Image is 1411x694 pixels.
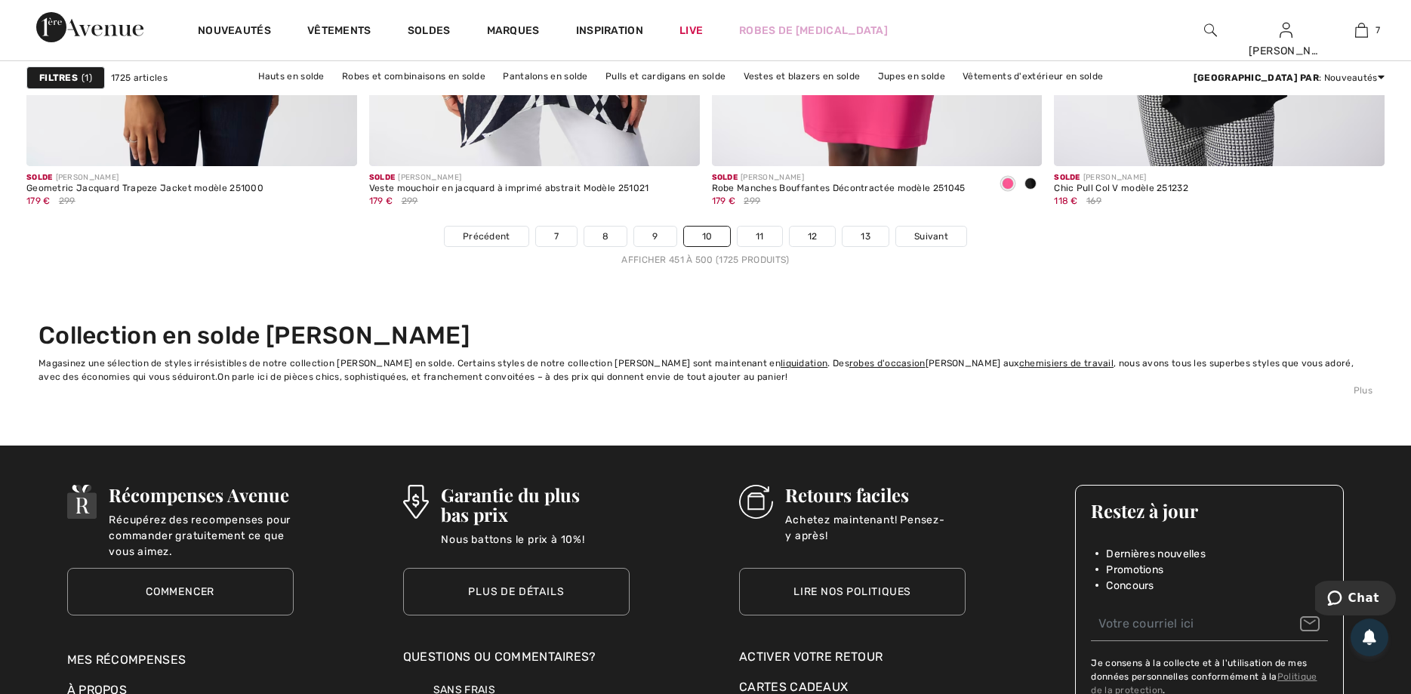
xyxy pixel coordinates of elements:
[441,485,630,524] h3: Garantie du plus bas prix
[82,71,92,85] span: 1
[334,66,493,86] a: Robes et combinaisons en solde
[712,184,966,194] div: Robe Manches Bouffantes Décontractée modèle 251045
[684,227,731,246] a: 10
[59,194,75,208] span: 299
[849,358,926,369] a: robes d'occasion
[1106,562,1163,578] span: Promotions
[39,71,78,85] strong: Filtres
[1086,194,1101,208] span: 169
[790,227,836,246] a: 12
[598,66,733,86] a: Pulls et cardigans en solde
[369,172,649,184] div: [PERSON_NAME]
[843,227,889,246] a: 13
[109,512,293,542] p: Récupérez des recompenses pour commander gratuitement ce que vous aimez.
[1054,196,1078,206] span: 118 €
[634,227,676,246] a: 9
[576,24,643,40] span: Inspiration
[1280,21,1292,39] img: Mes infos
[1280,23,1292,37] a: Se connecter
[1194,71,1385,85] div: : Nouveautés
[369,173,396,182] span: Solde
[369,184,649,194] div: Veste mouchoir en jacquard à imprimé abstrait Modèle 251021
[109,485,293,504] h3: Récompenses Avenue
[1376,23,1380,37] span: 7
[198,24,271,40] a: Nouveautés
[739,485,773,519] img: Retours faciles
[785,512,966,542] p: Achetez maintenant! Pensez-y après!
[463,230,510,243] span: Précédent
[1054,184,1188,194] div: Chic Pull Col V modèle 251232
[744,194,760,208] span: 299
[26,253,1385,267] div: Afficher 451 à 500 (1725 produits)
[67,568,294,615] a: Commencer
[26,196,51,206] span: 179 €
[1054,173,1080,182] span: Solde
[441,532,630,562] p: Nous battons le prix à 10%!
[111,71,168,85] span: 1725 articles
[914,230,948,243] span: Suivant
[307,24,371,40] a: Vêtements
[1106,546,1206,562] span: Dernières nouvelles
[495,66,595,86] a: Pantalons en solde
[39,356,1372,384] div: Magasinez une sélection de styles irrésistibles de notre collection [PERSON_NAME] en solde. Certa...
[712,172,966,184] div: [PERSON_NAME]
[584,227,627,246] a: 8
[712,173,738,182] span: Solde
[712,196,736,206] span: 179 €
[408,24,451,40] a: Soldes
[251,66,332,86] a: Hauts en solde
[67,652,186,667] a: Mes récompenses
[739,568,966,615] a: Lire nos politiques
[487,24,540,40] a: Marques
[26,184,263,194] div: Geometric Jacquard Trapeze Jacket modèle 251000
[738,227,782,246] a: 11
[1194,72,1319,83] strong: [GEOGRAPHIC_DATA] par
[67,485,97,519] img: Récompenses Avenue
[679,23,703,39] a: Live
[781,358,827,369] a: liquidation
[403,648,630,674] div: Questions ou commentaires?
[736,66,868,86] a: Vestes et blazers en solde
[402,194,418,208] span: 299
[997,172,1019,197] div: Geranium
[403,568,630,615] a: Plus de détails
[36,12,143,42] img: 1ère Avenue
[955,66,1111,86] a: Vêtements d'extérieur en solde
[739,648,966,666] a: Activer votre retour
[1019,358,1114,369] a: chemisiers de travail
[1091,607,1328,641] input: Votre courriel ici
[403,485,429,519] img: Garantie du plus bas prix
[1204,21,1217,39] img: recherche
[39,321,1372,350] h2: Collection en solde [PERSON_NAME]
[1249,43,1323,59] div: [PERSON_NAME]
[1091,501,1328,520] h3: Restez à jour
[1019,172,1042,197] div: Black
[369,196,393,206] span: 179 €
[1054,172,1188,184] div: [PERSON_NAME]
[39,384,1372,397] div: Plus
[536,227,577,246] a: 7
[1324,21,1398,39] a: 7
[26,173,53,182] span: Solde
[1355,21,1368,39] img: Mon panier
[896,227,966,246] a: Suivant
[870,66,953,86] a: Jupes en solde
[26,172,263,184] div: [PERSON_NAME]
[1315,581,1396,618] iframe: Ouvre un widget dans lequel vous pouvez chatter avec l’un de nos agents
[785,485,966,504] h3: Retours faciles
[445,227,528,246] a: Précédent
[739,23,888,39] a: Robes de [MEDICAL_DATA]
[26,226,1385,267] nav: Page navigation
[1106,578,1154,594] span: Concours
